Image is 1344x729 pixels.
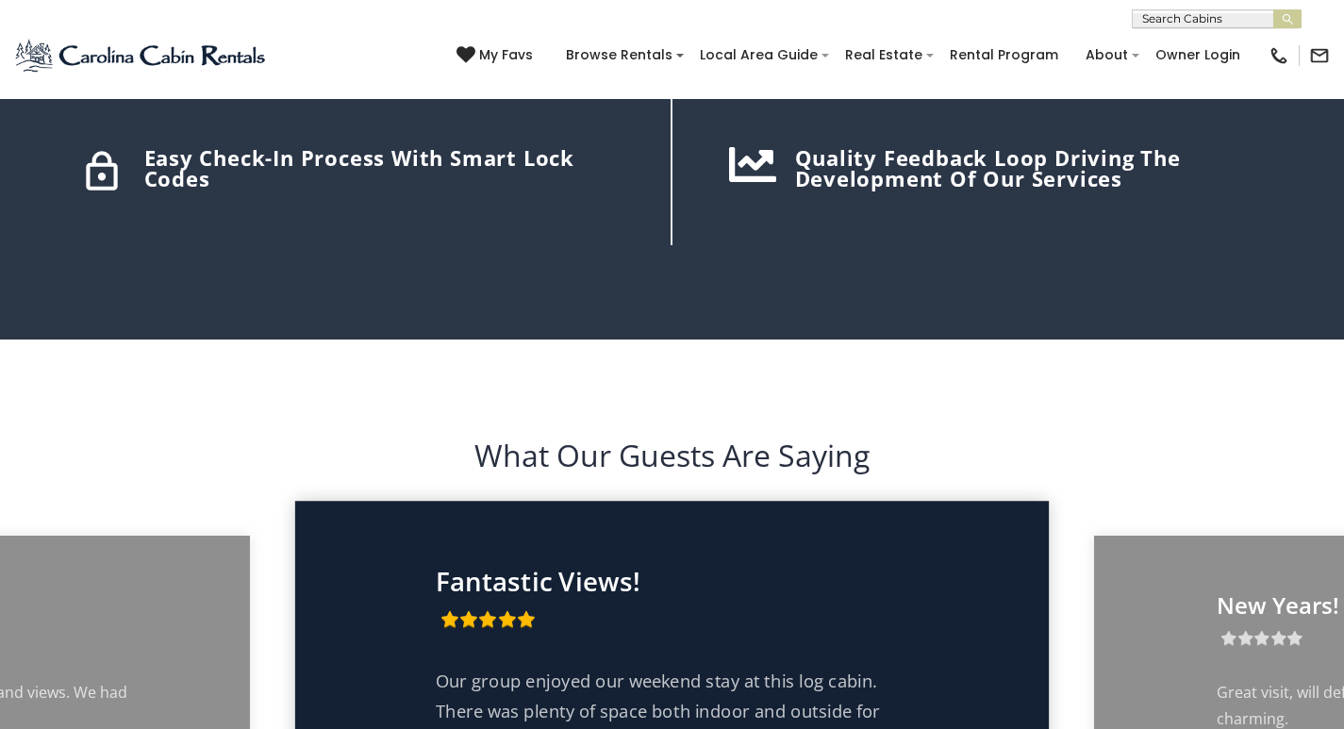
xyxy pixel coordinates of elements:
h2: What Our Guests Are Saying [47,434,1297,477]
a: Real Estate [836,41,932,70]
h5: Quality feedback loop driving the development of our services [795,147,1267,189]
img: Blue-2.png [14,37,269,75]
h5: Easy check-in process with Smart Lock codes [144,147,623,189]
img: phone-regular-black.png [1269,45,1289,66]
span: My Favs [479,45,533,65]
a: Local Area Guide [690,41,827,70]
a: About [1076,41,1137,70]
img: mail-regular-black.png [1309,45,1330,66]
a: My Favs [456,45,538,66]
a: Browse Rentals [556,41,682,70]
p: Fantastic Views! [436,566,907,596]
a: Rental Program [940,41,1068,70]
a: Owner Login [1146,41,1250,70]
